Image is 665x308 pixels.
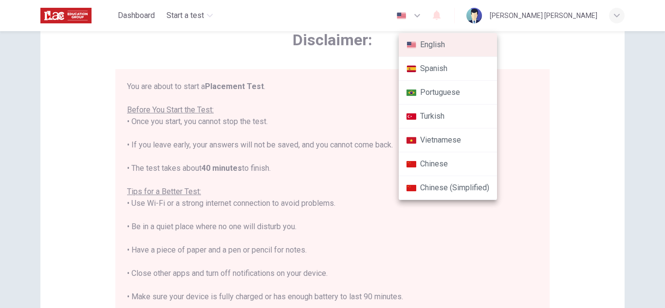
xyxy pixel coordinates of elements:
li: Chinese [399,152,497,176]
img: zh [406,161,416,168]
img: en [406,41,416,49]
img: tr [406,113,416,120]
li: Vietnamese [399,128,497,152]
li: Chinese (Simplified) [399,176,497,200]
li: Turkish [399,105,497,128]
li: Portuguese [399,81,497,105]
li: English [399,33,497,57]
img: zh-CN [406,184,416,192]
img: es [406,65,416,72]
li: Spanish [399,57,497,81]
img: vi [406,137,416,144]
img: pt [406,89,416,96]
